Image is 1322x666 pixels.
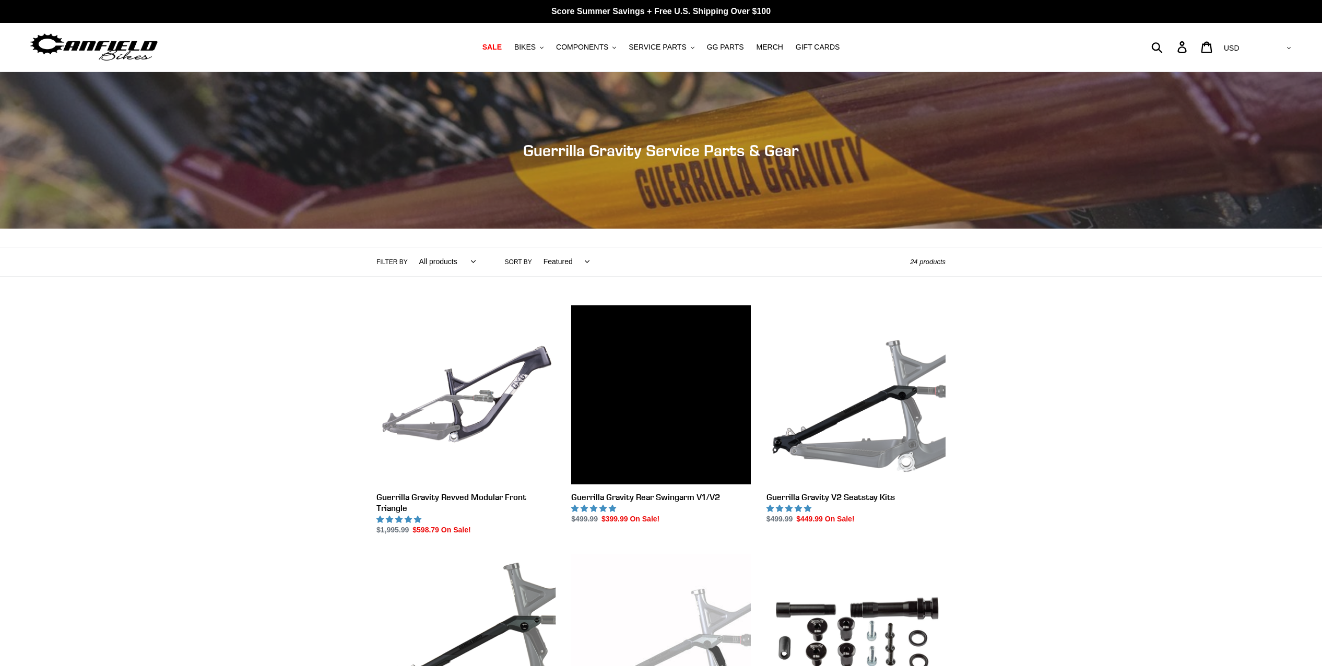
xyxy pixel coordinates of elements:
span: MERCH [757,43,783,52]
img: Canfield Bikes [29,31,159,64]
span: GIFT CARDS [796,43,840,52]
label: Sort by [505,257,532,267]
a: GIFT CARDS [790,40,845,54]
span: 24 products [910,258,946,266]
label: Filter by [376,257,408,267]
span: BIKES [514,43,536,52]
span: COMPONENTS [556,43,608,52]
span: GG PARTS [707,43,744,52]
span: Guerrilla Gravity Service Parts & Gear [523,141,799,160]
a: MERCH [751,40,788,54]
button: SERVICE PARTS [623,40,699,54]
span: SERVICE PARTS [629,43,686,52]
span: SALE [482,43,502,52]
a: GG PARTS [702,40,749,54]
a: SALE [477,40,507,54]
input: Search [1157,35,1184,58]
button: BIKES [509,40,549,54]
button: COMPONENTS [551,40,621,54]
